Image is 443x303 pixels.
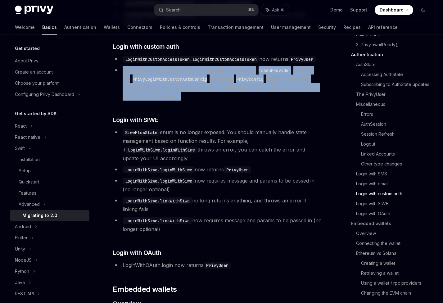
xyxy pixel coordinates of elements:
[160,20,200,35] a: Policies & controls
[15,279,25,286] div: Java
[375,5,413,15] a: Dashboard
[350,7,367,13] a: Support
[113,165,323,174] li: now returns
[361,129,433,139] a: Session Refresh
[204,262,231,269] code: PrivyUser
[15,20,35,35] a: Welcome
[15,122,27,130] div: React
[113,176,323,194] li: now requires message and params to be passed in (no longer optional)
[113,284,177,294] span: Embedded wallets
[123,56,259,63] code: LoginWithCustomAccessToken.loginWithCustomAccessToken
[125,147,197,153] code: LoginWithSiwe.loginWithSiwe
[356,199,433,209] a: Login with SIWE
[15,110,57,117] h5: Get started by SDK
[15,145,25,152] div: Swift
[15,6,53,14] img: dark logo
[351,219,433,228] a: Embedded wallets
[361,119,433,129] a: AuthSession
[15,234,28,242] div: Flutter
[15,245,25,253] div: Unity
[418,5,428,15] button: Toggle dark mode
[10,176,89,188] a: Quickstart
[104,20,120,35] a: Wallets
[123,197,192,204] code: LoginWithSiwe.linkWithSiwe
[380,7,404,13] span: Dashboard
[130,76,210,83] code: PrivyLoginWithCustomAuthConfig
[15,290,34,297] div: REST API
[154,4,258,16] button: Search...⌘K
[356,248,433,258] a: Ethereum vs Solana
[15,268,29,275] div: Python
[330,7,343,13] a: Demo
[19,156,40,163] div: Installation
[361,159,433,169] a: Other type changes
[356,89,433,99] a: The PrivyUser
[272,7,284,13] span: Ask AI
[361,70,433,79] a: Accessing AuthState
[10,210,89,221] a: Migrating to 2.0
[113,261,323,269] li: LoginWithOAuth.login now returns
[10,188,89,199] a: Features
[127,20,152,35] a: Connectors
[356,60,433,70] a: AuthState
[10,78,89,89] a: Choose your platform
[113,42,179,51] span: Login with custom auth
[113,128,323,163] li: enum is no longer exposed. You should manually handle state management based on function results....
[113,248,161,257] span: Login with OAuth
[356,40,433,50] a: 3. Privy.awaitReady()
[224,166,251,173] code: PrivyUser
[113,66,323,101] li: When initializing the PrivySDK, you should now pass the through the field in the object. This all...
[361,79,433,89] a: Subscribing to AuthState updates
[361,268,433,278] a: Retrieving a wallet
[361,288,433,298] a: Changing the EVM chain
[113,115,158,124] span: Login with SIWE
[288,56,316,63] code: PrivyUser
[256,67,293,74] code: TokenProvider
[356,238,433,248] a: Connecting the wallet
[318,20,336,35] a: Security
[351,50,433,60] a: Authentication
[15,133,40,141] div: React native
[123,178,195,184] code: LoginWithSiwe.loginWithSiwe
[10,55,89,66] a: About Privy
[113,216,323,233] li: now requires message and params to be passed in (no longer optional)
[15,256,32,264] div: NodeJS
[22,212,57,219] div: Migrating to 2.0
[368,20,398,35] a: API reference
[261,4,289,16] button: Ask AI
[208,20,264,35] a: Transaction management
[15,57,38,65] div: About Privy
[123,129,160,136] code: SiweFlowState
[113,55,323,63] li: now returns
[10,165,89,176] a: Setup
[166,6,183,14] div: Search...
[234,76,266,83] code: PrivyConfig
[19,189,36,197] div: Features
[271,20,311,35] a: User management
[10,66,89,78] a: Create an account
[356,209,433,219] a: Login with OAuth
[361,258,433,268] a: Creating a wallet
[15,223,31,230] div: Android
[248,7,255,12] span: ⌘ K
[361,109,433,119] a: Errors
[361,139,433,149] a: Logout
[361,149,433,159] a: Linked Accounts
[15,79,60,87] div: Choose your platform
[356,228,433,238] a: Overview
[10,154,89,165] a: Installation
[356,169,433,179] a: Login with SMS
[15,68,53,76] div: Create an account
[123,166,195,173] code: LoginWithSiwe.loginWithSiwe
[42,20,57,35] a: Basics
[356,189,433,199] a: Login with custom auth
[64,20,96,35] a: Authentication
[113,196,323,214] li: no long returns anything, and throws an error if linking fails
[19,167,31,174] div: Setup
[15,45,40,52] h5: Get started
[15,91,74,98] div: Configuring Privy Dashboard
[19,201,40,208] div: Advanced
[19,178,39,186] div: Quickstart
[356,179,433,189] a: Login with email
[123,217,192,224] code: LoginWithSiwe.linkWithSiwe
